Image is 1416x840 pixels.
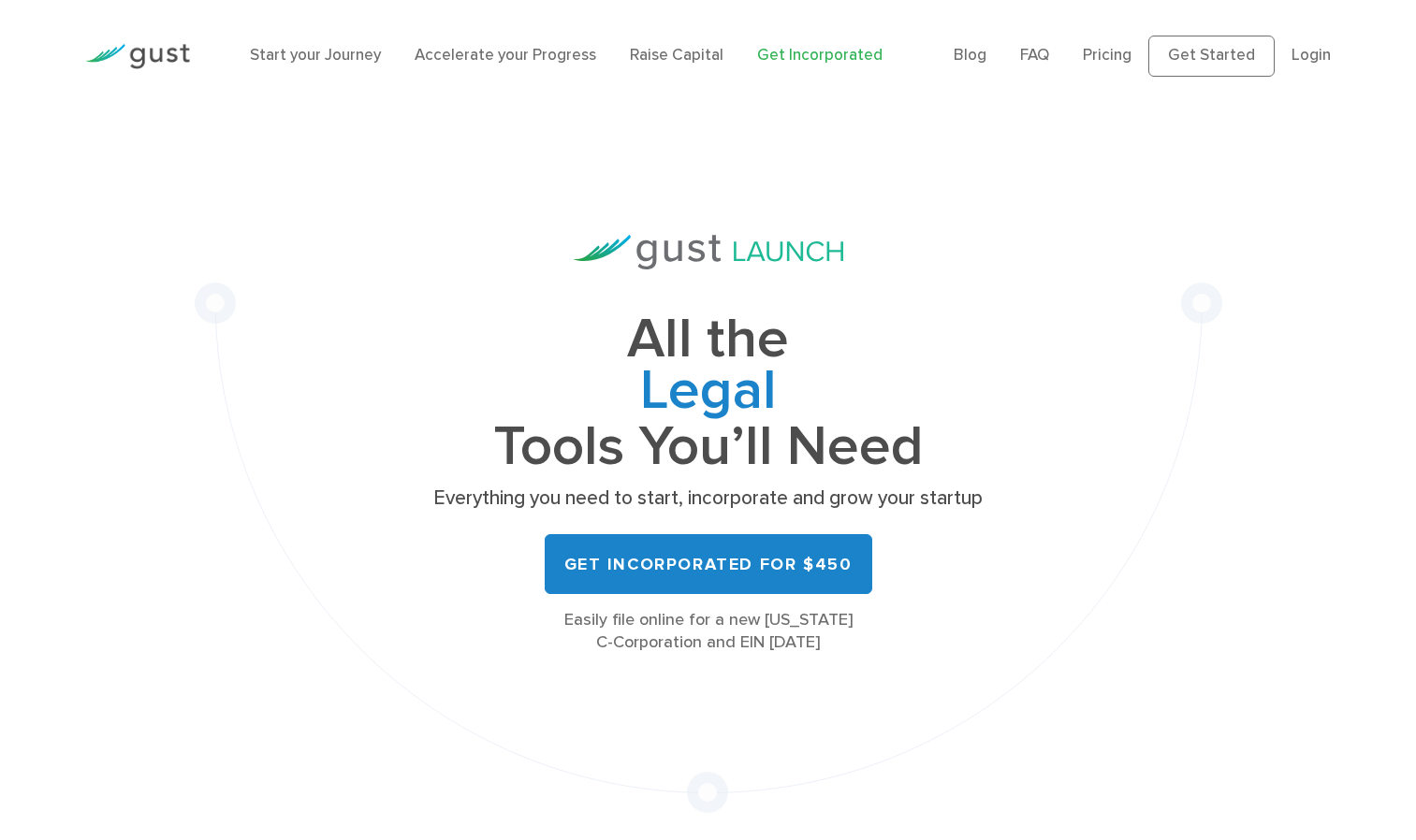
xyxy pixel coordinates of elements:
[630,46,723,65] a: Raise Capital
[428,314,989,472] h1: All the Tools You’ll Need
[954,46,986,65] a: Blog
[250,46,381,65] a: Start your Journey
[428,609,989,654] div: Easily file online for a new [US_STATE] C-Corporation and EIN [DATE]
[1292,46,1331,65] a: Login
[757,46,883,65] a: Get Incorporated
[428,485,989,512] p: Everything you need to start, incorporate and grow your startup
[1083,46,1131,65] a: Pricing
[574,235,843,269] img: Gust Launch Logo
[415,46,596,65] a: Accelerate your Progress
[545,534,872,594] a: Get Incorporated for $450
[85,44,190,69] img: Gust Logo
[1020,46,1049,65] a: FAQ
[1148,36,1275,77] a: Get Started
[428,366,989,422] span: Legal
